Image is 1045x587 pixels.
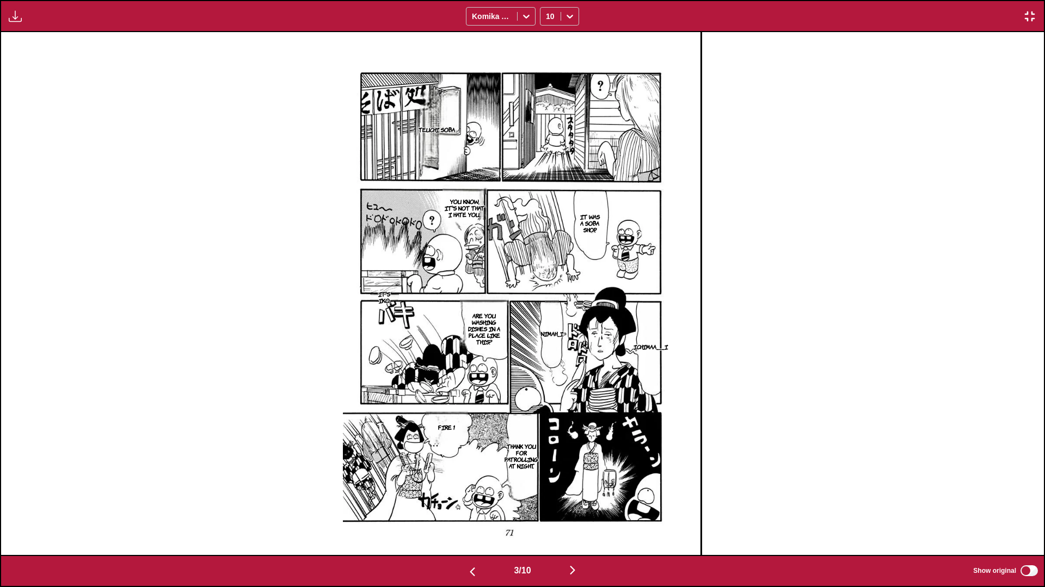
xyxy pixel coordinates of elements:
p: Are you washing dishes in a place like this? [460,310,509,347]
p: It's Iko. [370,288,399,306]
p: Thank you for patrolling at night. [502,441,540,471]
span: Show original [973,567,1016,574]
img: Next page [566,564,579,577]
p: You know, it's not that I hate you... [442,196,488,220]
p: Nimah_i [539,328,565,339]
img: Manga Panel [343,32,702,555]
p: Ichimaa___i [631,341,670,352]
img: Download translated images [9,10,22,23]
span: 3 / 10 [514,566,531,576]
p: It was a soba shop. [577,211,603,235]
img: Previous page [466,565,479,578]
p: Fire 1 [436,422,457,432]
p: Teuchi soba [416,124,457,135]
input: Show original [1021,565,1038,576]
